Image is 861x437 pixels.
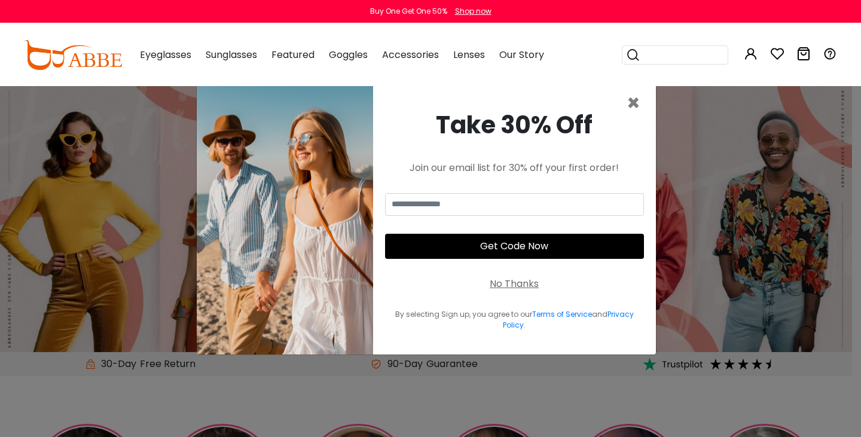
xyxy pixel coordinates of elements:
span: Accessories [382,48,439,62]
span: Goggles [329,48,368,62]
a: Terms of Service [532,309,592,319]
div: Shop now [455,6,491,17]
img: abbeglasses.com [24,40,122,70]
img: welcome [197,83,373,355]
span: × [627,88,640,118]
span: Featured [271,48,315,62]
div: By selecting Sign up, you agree to our and . [385,309,644,331]
button: Get Code Now [385,234,644,259]
span: Sunglasses [206,48,257,62]
span: Our Story [499,48,544,62]
div: Take 30% Off [385,107,644,143]
div: No Thanks [490,277,539,291]
div: Buy One Get One 50% [370,6,447,17]
button: Close [627,93,640,114]
a: Shop now [449,6,491,16]
span: Eyeglasses [140,48,191,62]
a: Privacy Policy [503,309,634,330]
div: Join our email list for 30% off your first order! [385,161,644,175]
span: Lenses [453,48,485,62]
